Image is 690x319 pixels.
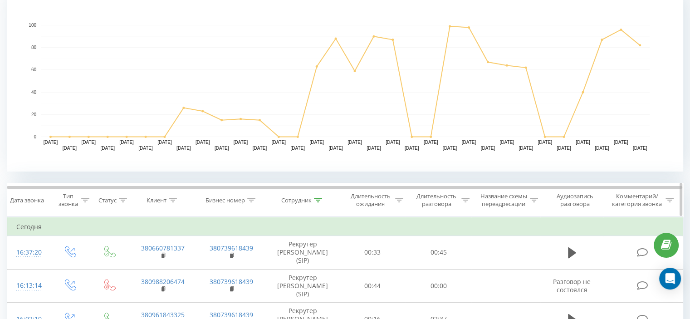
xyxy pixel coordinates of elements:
[272,140,286,145] text: [DATE]
[595,146,609,151] text: [DATE]
[340,269,406,303] td: 00:44
[548,192,602,208] div: Аудиозапись разговора
[499,140,514,145] text: [DATE]
[176,146,191,151] text: [DATE]
[538,140,552,145] text: [DATE]
[210,277,253,286] a: 380739618439
[414,192,459,208] div: Длительность разговора
[480,192,528,208] div: Название схемы переадресации
[553,277,591,294] span: Разговор не состоялся
[290,146,305,151] text: [DATE]
[281,196,312,204] div: Сотрудник
[29,23,36,28] text: 100
[462,140,476,145] text: [DATE]
[406,269,471,303] td: 00:00
[443,146,457,151] text: [DATE]
[309,140,324,145] text: [DATE]
[141,277,185,286] a: 380988206474
[576,140,590,145] text: [DATE]
[386,140,400,145] text: [DATE]
[266,269,340,303] td: Рекрутер [PERSON_NAME] (SIP)
[406,236,471,270] td: 00:45
[519,146,533,151] text: [DATE]
[633,146,647,151] text: [DATE]
[16,244,40,261] div: 16:37:20
[138,146,153,151] text: [DATE]
[100,146,115,151] text: [DATE]
[119,140,134,145] text: [DATE]
[147,196,166,204] div: Клиент
[57,192,78,208] div: Тип звонка
[348,192,393,208] div: Длительность ожидания
[614,140,628,145] text: [DATE]
[31,45,37,50] text: 80
[210,310,253,319] a: 380739618439
[16,277,40,294] div: 16:13:14
[253,146,267,151] text: [DATE]
[610,192,663,208] div: Комментарий/категория звонка
[405,146,419,151] text: [DATE]
[7,218,683,236] td: Сегодня
[481,146,495,151] text: [DATE]
[31,68,37,73] text: 60
[63,146,77,151] text: [DATE]
[557,146,571,151] text: [DATE]
[206,196,245,204] div: Бизнес номер
[34,134,36,139] text: 0
[266,236,340,270] td: Рекрутер [PERSON_NAME] (SIP)
[31,90,37,95] text: 40
[82,140,96,145] text: [DATE]
[98,196,117,204] div: Статус
[340,236,406,270] td: 00:33
[141,244,185,252] a: 380660781337
[659,268,681,290] div: Open Intercom Messenger
[215,146,229,151] text: [DATE]
[424,140,438,145] text: [DATE]
[157,140,172,145] text: [DATE]
[196,140,210,145] text: [DATE]
[234,140,248,145] text: [DATE]
[10,196,44,204] div: Дата звонка
[328,146,343,151] text: [DATE]
[141,310,185,319] a: 380961843325
[31,112,37,117] text: 20
[44,140,58,145] text: [DATE]
[347,140,362,145] text: [DATE]
[210,244,253,252] a: 380739618439
[367,146,381,151] text: [DATE]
